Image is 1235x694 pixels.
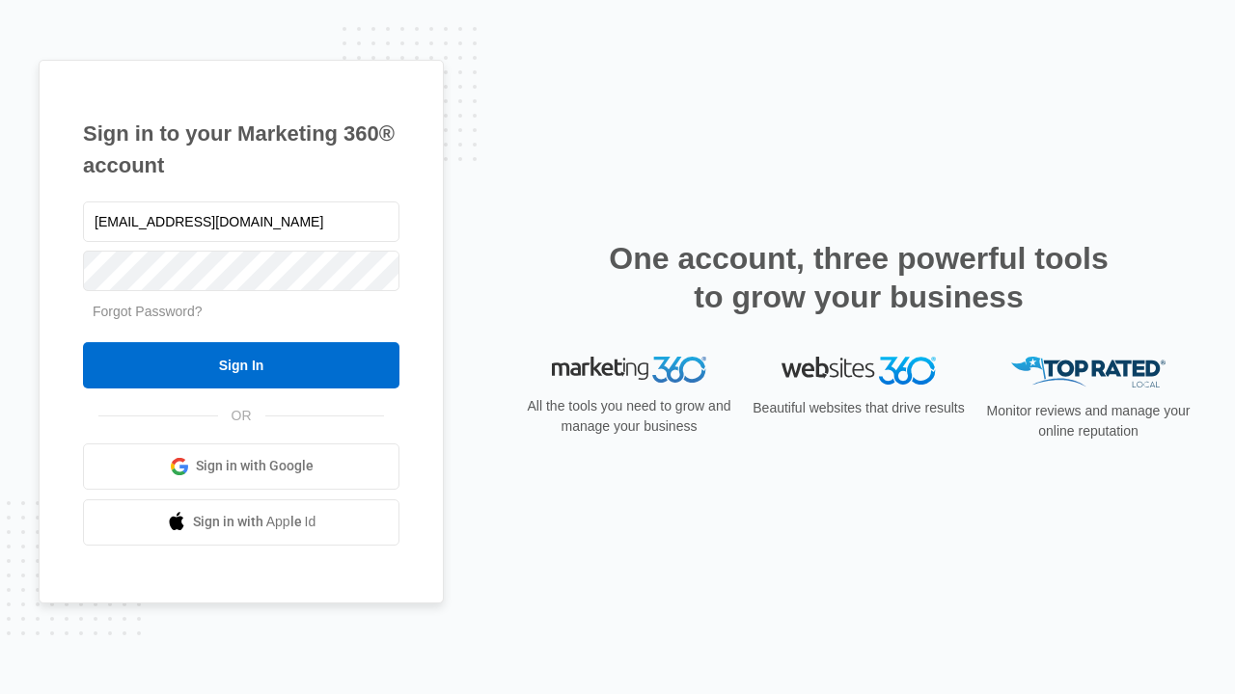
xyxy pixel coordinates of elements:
[196,456,314,476] span: Sign in with Google
[93,304,203,319] a: Forgot Password?
[83,443,399,490] a: Sign in with Google
[603,239,1114,316] h2: One account, three powerful tools to grow your business
[782,357,936,385] img: Websites 360
[1011,357,1166,388] img: Top Rated Local
[83,499,399,546] a: Sign in with Apple Id
[980,401,1196,441] p: Monitor reviews and manage your online reputation
[751,398,967,418] p: Beautiful websites that drive results
[83,342,399,388] input: Sign In
[83,201,399,242] input: Email
[552,357,706,384] img: Marketing 360
[83,118,399,181] h1: Sign in to your Marketing 360® account
[521,396,737,437] p: All the tools you need to grow and manage your business
[193,512,316,532] span: Sign in with Apple Id
[218,406,265,426] span: OR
